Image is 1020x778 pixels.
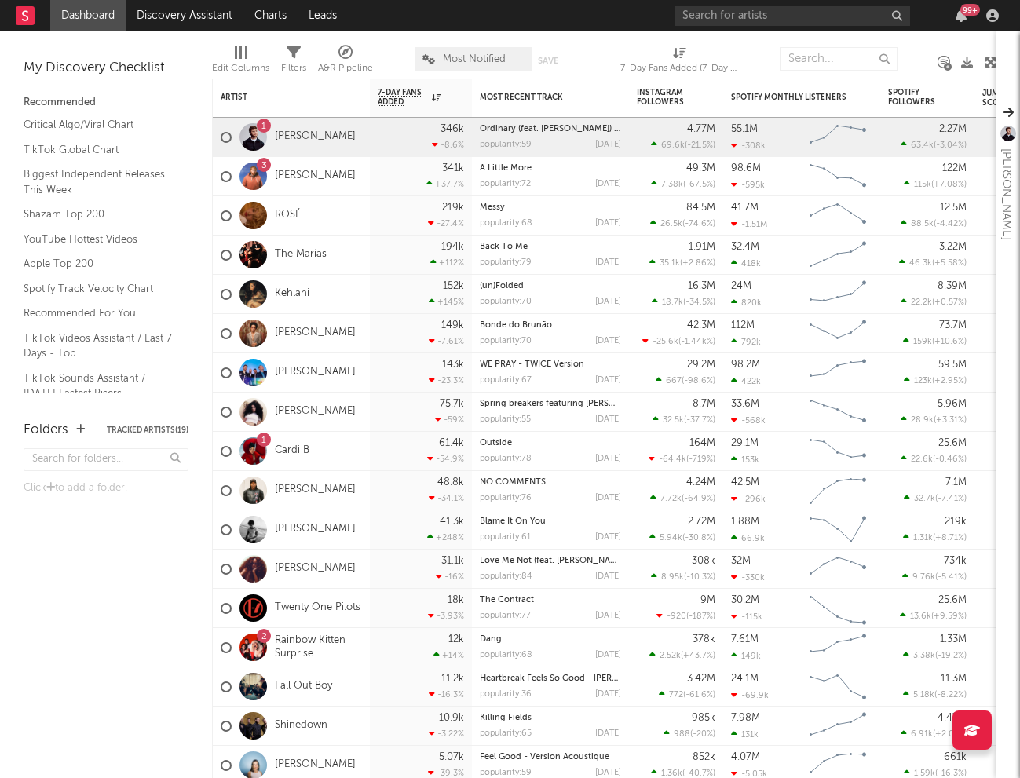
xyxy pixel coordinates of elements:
svg: Chart title [802,550,873,589]
a: [PERSON_NAME] [275,562,356,575]
div: (un)Folded [480,282,621,290]
div: [DATE] [595,258,621,267]
a: The Contract [480,596,534,605]
div: -16 % [436,572,464,582]
div: 1.88M [731,517,759,527]
a: [PERSON_NAME] [275,170,356,183]
div: -1.51M [731,219,767,229]
a: Critical Algo/Viral Chart [24,116,173,133]
div: 153k [731,455,759,465]
a: WE PRAY - TWICE Version [480,360,584,369]
div: -330k [731,572,765,583]
button: 99+ [956,9,967,22]
div: NO COMMENTS [480,478,621,487]
a: Messy [480,203,505,212]
div: 149k [441,320,464,331]
div: The Contract [480,596,621,605]
span: -719 % [689,455,713,464]
span: 7.72k [660,495,682,503]
button: Filter by Most Recent Track [605,89,621,105]
div: 734k [944,556,967,566]
span: 115k [914,181,931,189]
div: ( ) [651,140,715,150]
a: [PERSON_NAME] [275,327,356,340]
div: ( ) [903,532,967,542]
svg: Chart title [802,628,873,667]
div: ( ) [903,336,967,346]
button: Filter by Spotify Followers [951,89,967,105]
div: -3.93 % [428,611,464,621]
span: +7.08 % [934,181,964,189]
span: 22.2k [911,298,932,307]
a: [PERSON_NAME] [275,405,356,418]
div: [DATE] [595,572,621,581]
div: 418k [731,258,761,268]
svg: Chart title [802,196,873,236]
div: 122M [942,163,967,173]
input: Search for folders... [24,448,188,471]
a: Shinedown [275,719,327,732]
a: Kehlani [275,287,309,301]
div: 341k [442,163,464,173]
a: [PERSON_NAME] [275,484,356,497]
span: -4.42 % [936,220,964,228]
div: Filters [281,39,306,85]
span: -187 % [689,612,713,621]
div: ( ) [649,532,715,542]
a: Rainbow Kitten Surprise [275,634,362,661]
a: ROSÉ [275,209,301,222]
div: 194k [441,242,464,252]
div: 84.5M [686,203,715,213]
svg: Chart title [802,157,873,196]
div: 12.5M [940,203,967,213]
div: popularity: 76 [480,494,532,502]
span: 159k [913,338,932,346]
button: Filter by 7-Day Fans Added [448,89,464,105]
div: 152k [443,281,464,291]
div: 2.27M [939,124,967,134]
div: +37.7 % [426,179,464,189]
div: +248 % [427,532,464,542]
input: Search for artists [675,6,910,26]
a: Heartbreak Feels So Good - [PERSON_NAME] Remix [480,674,689,683]
div: 3.22M [939,242,967,252]
a: [PERSON_NAME] [275,130,356,144]
div: 61.4k [439,438,464,448]
div: ( ) [901,415,967,425]
div: 5.96M [938,399,967,409]
div: -27.4 % [428,218,464,228]
div: Spotify Monthly Listeners [731,93,849,102]
div: 75.7k [440,399,464,409]
svg: Chart title [802,471,873,510]
span: 7.38k [661,181,683,189]
span: -21.5 % [687,141,713,150]
div: [DATE] [595,612,621,620]
div: [DATE] [595,376,621,385]
div: 308k [692,556,715,566]
div: ( ) [904,493,967,503]
span: -3.04 % [936,141,964,150]
div: 73.7M [939,320,967,331]
button: Filter by Spotify Monthly Listeners [857,89,872,105]
div: -23.3 % [429,375,464,385]
svg: Chart title [802,589,873,628]
span: 18.7k [662,298,683,307]
a: Blame It On You [480,517,546,526]
div: ( ) [901,140,967,150]
div: 8.7M [693,399,715,409]
span: -37.7 % [686,416,713,425]
div: -8.6 % [432,140,464,150]
div: 30.2M [731,595,759,605]
button: Tracked Artists(19) [107,426,188,434]
span: 32.7k [914,495,935,503]
div: Ordinary (feat. Luke Combs) - Live from Lollapalooza [480,125,621,133]
div: WE PRAY - TWICE Version [480,360,621,369]
span: 88.5k [911,220,934,228]
div: [DATE] [595,141,621,149]
div: Spring breakers featuring kesha [480,400,621,408]
a: Love Me Not (feat. [PERSON_NAME][GEOGRAPHIC_DATA]) [480,557,716,565]
a: TikTok Videos Assistant / Last 7 Days - Top [24,330,173,362]
div: Outside [480,439,621,447]
div: 41.3k [440,517,464,527]
span: +10.6 % [934,338,964,346]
